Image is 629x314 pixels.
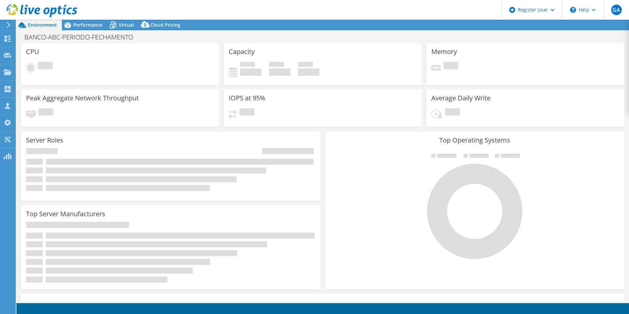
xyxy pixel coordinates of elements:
[73,22,102,28] span: Performance
[21,34,143,41] h1: BANCO-ABC-PERIODO-FECHAMENTO
[26,94,139,102] h3: Peak Aggregate Network Throughput
[150,22,180,28] span: Cloud Pricing
[26,48,39,55] h3: CPU
[330,137,619,144] h3: Top Operating Systems
[38,108,53,117] span: Pending
[431,94,491,102] h3: Average Daily Write
[298,68,319,76] h4: 0 GiB
[28,22,57,28] span: Environment
[240,68,262,76] h4: 0 GiB
[445,108,460,117] span: Pending
[443,62,458,71] span: Pending
[119,22,134,28] span: Virtual
[38,62,53,71] span: Pending
[269,62,284,68] span: Free
[570,7,576,13] svg: \n
[229,94,265,102] h3: IOPS at 95%
[298,62,313,68] span: Total
[26,137,63,144] h3: Server Roles
[269,68,290,76] h4: 0 GiB
[240,62,255,68] span: Used
[611,5,622,15] span: GA
[239,108,254,117] span: Pending
[229,48,255,55] h3: Capacity
[431,48,457,55] h3: Memory
[26,210,105,218] h3: Top Server Manufacturers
